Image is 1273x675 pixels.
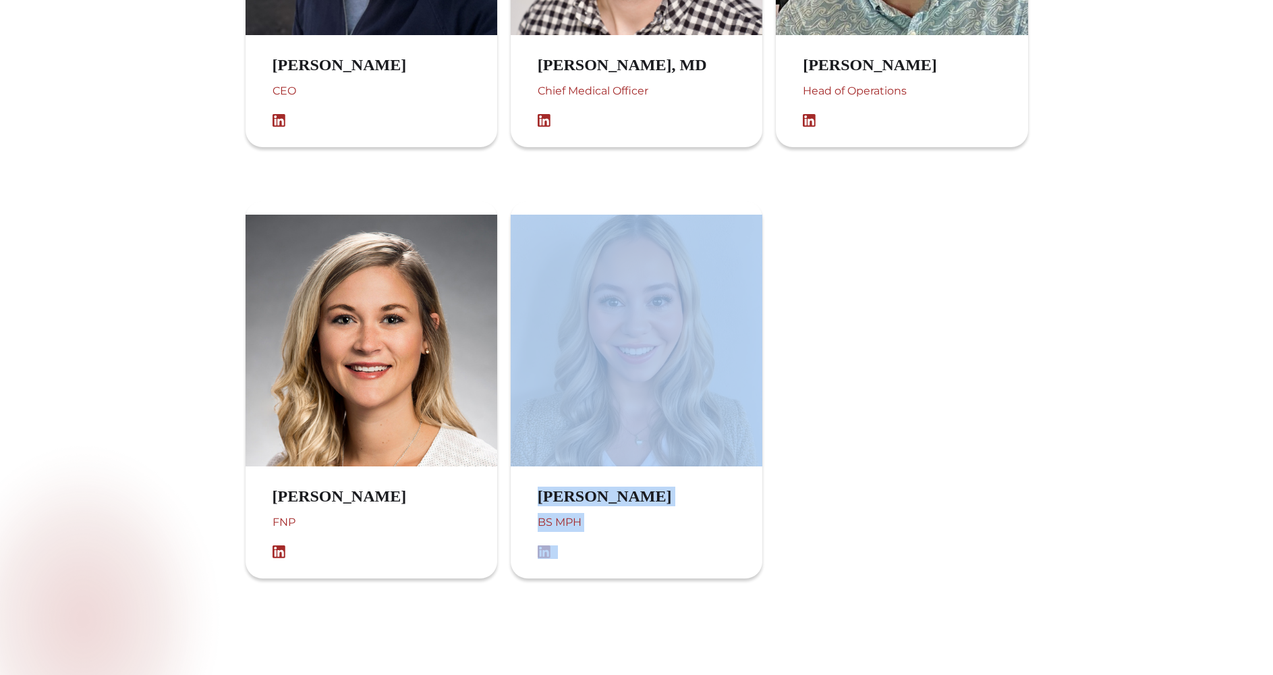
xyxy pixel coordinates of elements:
[273,487,434,506] h3: [PERSON_NAME]
[538,513,699,545] div: BS MPH
[273,82,434,114] div: CEO
[538,55,734,75] h3: [PERSON_NAME], MD
[803,55,964,75] h3: [PERSON_NAME]
[273,55,434,75] h3: [PERSON_NAME]
[273,513,434,545] div: FNP
[803,82,964,114] div: Head of Operations
[538,82,734,114] div: Chief Medical Officer
[538,487,699,506] h3: [PERSON_NAME]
